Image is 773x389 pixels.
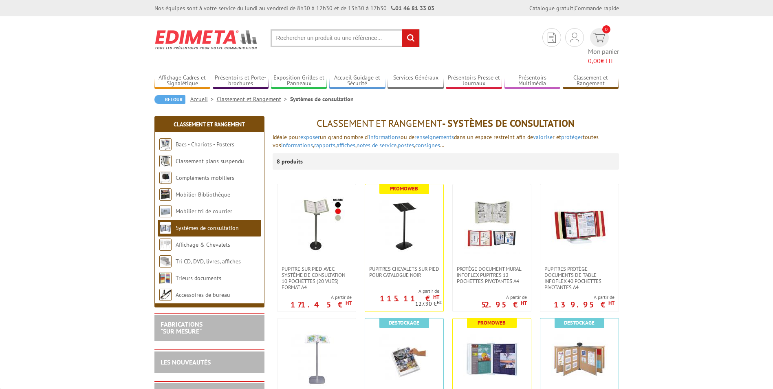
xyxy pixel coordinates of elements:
[457,266,527,284] span: Protège document mural Infoflex pupitres 12 pochettes pivotantes A4
[174,121,245,128] a: Classement et Rangement
[414,133,454,141] a: renseignements
[551,331,608,388] img: Panneaux liège pivotants sur support mural
[161,320,203,336] a: FABRICATIONS"Sur Mesure"
[453,266,531,284] a: Protège document mural Infoflex pupitres 12 pochettes pivotantes A4
[217,95,290,103] a: Classement et Rangement
[564,319,595,326] b: Destockage
[300,133,320,141] a: exposer
[554,294,614,301] span: A partir de
[415,141,440,149] a: consignes
[389,319,419,326] b: Destockage
[588,28,619,66] a: devis rapide 0 Mon panier 0,00€ HT
[273,133,300,141] span: Idéale pour
[159,138,172,150] img: Bacs - Chariots - Posters
[281,141,313,149] a: informations
[176,174,234,181] a: Compléments mobiliers
[570,33,579,42] img: devis rapide
[588,47,619,66] span: Mon panier
[551,197,608,254] img: Pupitres protège documents de table Infoflex 40 pochettes pivotantes A4
[159,222,172,234] img: Systèmes de consultation
[380,296,439,301] p: 115.11 €
[554,302,614,307] p: 139.95 €
[593,33,605,42] img: devis rapide
[481,294,527,301] span: A partir de
[602,25,610,33] span: 0
[190,95,217,103] a: Accueil
[588,57,601,65] span: 0,00
[357,141,396,149] a: notes de service
[159,239,172,251] img: Affichage & Chevalets
[277,266,356,290] a: Pupitre sur pied avec système de consultation 10 pochettes (20 vues) format A4
[176,157,244,165] a: Classement plans suspendu
[464,197,520,254] img: Protège document mural Infoflex pupitres 12 pochettes pivotantes A4
[291,294,352,301] span: A partir de
[390,185,418,192] b: Promoweb
[159,255,172,267] img: Tri CD, DVD, livres, affiches
[176,291,230,298] a: Accessoires de bureau
[481,302,527,307] p: 52.95 €
[402,29,419,47] input: rechercher
[271,74,327,88] a: Exposition Grilles et Panneaux
[365,288,439,294] span: A partir de
[369,266,439,278] span: PUPITRES CHEVALETS SUR PIED POUR CATALOGUE NOIR
[159,155,172,167] img: Classement plans suspendu
[159,289,172,301] img: Accessoires de bureau
[561,133,583,141] a: protéger
[388,74,444,88] a: Services Généraux
[154,4,434,12] div: Nos équipes sont à votre service du lundi au vendredi de 8h30 à 12h30 et de 13h30 à 17h30
[159,205,172,217] img: Mobilier tri de courrier
[504,74,561,88] a: Présentoirs Multimédia
[398,141,414,149] a: postes
[391,4,434,12] strong: 01 46 81 33 03
[369,133,401,141] a: informations
[329,74,385,88] a: Accueil Guidage et Sécurité
[282,266,352,290] span: Pupitre sur pied avec système de consultation 10 pochettes (20 vues) format A4
[291,302,352,307] p: 171.45 €
[277,153,307,170] p: 8 produits
[176,258,241,265] a: Tri CD, DVD, livres, affiches
[521,300,527,307] sup: HT
[176,191,230,198] a: Mobilier Bibliothèque
[588,56,619,66] span: € HT
[273,118,619,129] h1: - Systèmes de consultation
[529,4,573,12] a: Catalogue gratuit
[154,74,211,88] a: Affichage Cadres et Signalétique
[376,197,433,254] img: PUPITRES CHEVALETS SUR PIED POUR CATALOGUE NOIR
[608,300,614,307] sup: HT
[176,241,230,248] a: Affichage & Chevalets
[176,141,234,148] a: Bacs - Chariots - Posters
[463,331,520,388] img: 5 panneaux posters pivotants sur console murale
[544,266,614,290] span: Pupitres protège documents de table Infoflex 40 pochettes pivotantes A4
[437,299,442,305] sup: HT
[154,95,185,104] a: Retour
[159,172,172,184] img: Compléments mobiliers
[154,24,258,55] img: Edimeta
[540,266,619,290] a: Pupitres protège documents de table Infoflex 40 pochettes pivotantes A4
[533,133,553,141] a: valorise
[337,141,355,149] a: affiches
[529,4,619,12] div: |
[446,74,502,88] a: Présentoirs Presse et Journaux
[271,29,420,47] input: Rechercher un produit ou une référence...
[176,274,221,282] a: Trieurs documents
[176,224,239,232] a: Systèmes de consultation
[478,319,506,326] b: Promoweb
[317,117,442,130] span: Classement et Rangement
[346,300,352,307] sup: HT
[314,141,335,149] a: rapports
[415,301,442,307] p: 127.90 €
[159,188,172,201] img: Mobilier Bibliothèque
[575,4,619,12] a: Commande rapide
[288,197,345,254] img: Pupitre sur pied avec système de consultation 10 pochettes (20 vues) format A4
[288,331,345,388] img: Pupitre porte-catalogue pour la consultation sur pied
[213,74,269,88] a: Présentoirs et Porte-brochures
[365,266,443,278] a: PUPITRES CHEVALETS SUR PIED POUR CATALOGUE NOIR
[548,33,556,43] img: devis rapide
[563,74,619,88] a: Classement et Rangement
[176,208,232,215] a: Mobilier tri de courrier
[159,272,172,284] img: Trieurs documents
[273,133,599,149] span: un grand nombre d’ ou de dans un espace restreint afin de r et toutes vos , , , , , …
[433,294,439,301] sup: HT
[376,331,433,388] img: Lot 10 Pochettes perforées à soufflet, grande capacité format A4
[161,358,211,366] a: LES NOUVEAUTÉS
